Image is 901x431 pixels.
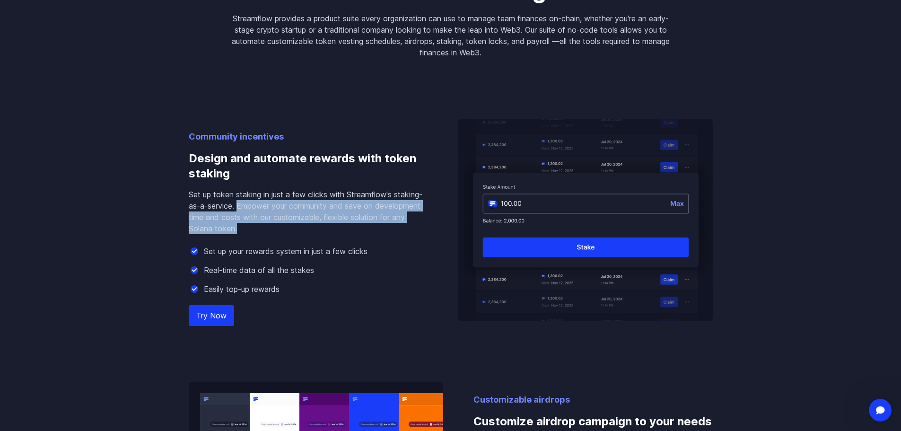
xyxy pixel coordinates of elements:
[189,189,428,234] p: Set up token staking in just a few clicks with Streamflow's staking-as-a-service. Empower your co...
[473,393,713,406] p: Customizable airdrops
[869,399,892,422] iframe: Intercom live chat
[204,264,314,276] p: Real-time data of all the stakes
[189,305,234,326] a: Try Now
[189,143,428,189] h3: Design and automate rewards with token staking
[204,283,280,295] p: Easily top-up rewards
[458,119,713,321] img: Design and automate rewards with token staking
[189,130,428,143] p: Community incentives
[231,13,670,58] p: Streamflow provides a product suite every organization can use to manage team finances on-chain, ...
[204,246,367,257] p: Set up your rewards system in just a few clicks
